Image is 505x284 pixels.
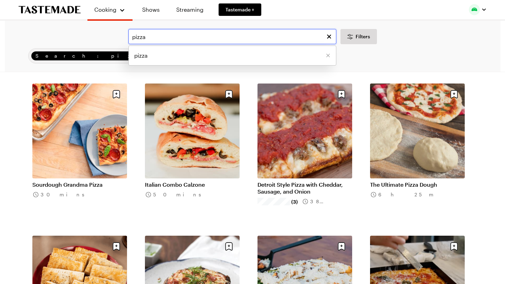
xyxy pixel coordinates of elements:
button: Profile picture [469,4,487,15]
span: Search: pizza [35,52,145,60]
span: Cooking [94,6,116,13]
a: Sourdough Grandma Pizza [32,181,127,188]
button: Save recipe [448,88,461,101]
span: pizza [134,51,148,60]
button: Save recipe [222,88,235,101]
a: Tastemade + [219,3,261,16]
a: Detroit Style Pizza with Cheddar, Sausage, and Onion [257,181,352,195]
button: Save recipe [335,88,348,101]
button: Save recipe [110,240,123,253]
button: Desktop filters [340,29,377,44]
button: Save recipe [448,240,461,253]
span: Tastemade + [225,6,254,13]
button: Save recipe [110,88,123,101]
a: To Tastemade Home Page [19,6,81,14]
a: Italian Combo Calzone [145,181,240,188]
a: The Ultimate Pizza Dough [370,181,465,188]
button: Cooking [94,3,126,17]
button: Clear search [325,33,333,40]
button: Remove [object Object] [326,53,330,58]
span: Filters [356,33,370,40]
button: Save recipe [222,240,235,253]
img: Profile picture [469,4,480,15]
button: Save recipe [335,240,348,253]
